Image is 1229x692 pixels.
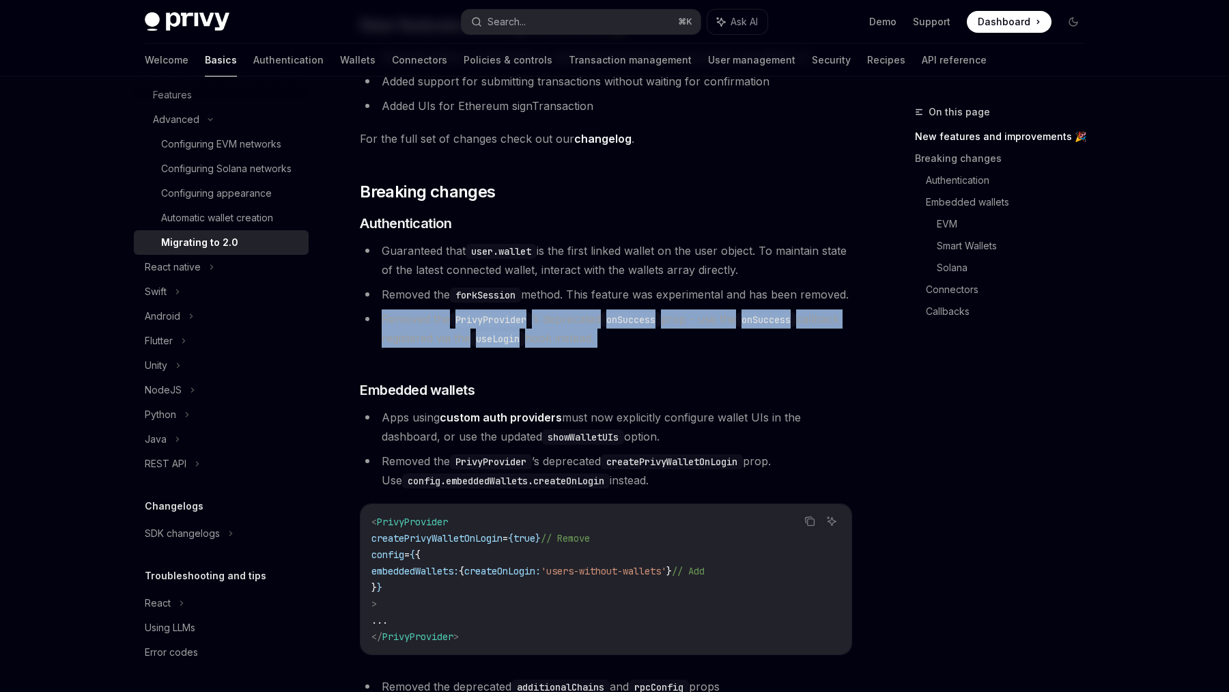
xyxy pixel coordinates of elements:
span: } [666,565,672,577]
span: createPrivyWalletOnLogin [371,532,503,544]
li: Added support for submitting transactions without waiting for confirmation [360,72,852,91]
a: Embedded wallets [926,191,1095,213]
span: On this page [929,104,990,120]
span: = [503,532,508,544]
span: } [371,581,377,594]
a: Automatic wallet creation [134,206,309,230]
button: Toggle dark mode [1062,11,1084,33]
code: forkSession [450,288,521,303]
button: Copy the contents from the code block [801,512,819,530]
span: // Add [672,565,705,577]
div: Advanced [153,111,199,128]
span: { [459,565,464,577]
a: New features and improvements 🎉 [915,126,1095,148]
div: NodeJS [145,382,182,398]
div: Configuring appearance [161,185,272,202]
div: Configuring EVM networks [161,136,281,152]
a: Dashboard [967,11,1051,33]
span: { [410,549,415,561]
div: Java [145,431,167,447]
a: Connectors [392,44,447,77]
a: Welcome [145,44,188,77]
a: Authentication [253,44,324,77]
span: ... [371,614,388,626]
span: Removed the method. This feature was experimental and has been removed. [382,288,849,301]
button: Ask AI [707,10,767,34]
a: Error codes [134,640,309,665]
a: EVM [937,213,1095,235]
button: Ask AI [823,512,840,530]
span: { [415,549,421,561]
a: User management [708,44,795,77]
span: true [513,532,535,544]
div: Unity [145,357,167,374]
span: < [371,516,377,528]
div: SDK changelogs [145,525,220,542]
span: { [508,532,513,544]
span: Dashboard [978,15,1030,29]
span: } [535,532,541,544]
a: Recipes [867,44,905,77]
code: createPrivyWalletOnLogin [601,454,743,469]
div: Automatic wallet creation [161,210,273,226]
div: REST API [145,456,186,472]
div: Swift [145,283,167,300]
span: createOnLogin: [464,565,541,577]
h5: Changelogs [145,498,203,514]
code: onSuccess [601,312,661,327]
a: Security [812,44,851,77]
h5: Troubleshooting and tips [145,568,266,584]
span: PrivyProvider [382,631,453,643]
span: = [404,549,410,561]
div: React [145,595,171,611]
a: Policies & controls [464,44,552,77]
div: Error codes [145,644,198,661]
span: config [371,549,404,561]
div: Migrating to 2.0 [161,234,238,251]
div: Configuring Solana networks [161,161,292,177]
span: embeddedWallets: [371,565,459,577]
div: Search... [488,14,526,30]
a: Support [913,15,950,29]
a: Using LLMs [134,615,309,640]
code: onSuccess [736,312,796,327]
a: Connectors [926,279,1095,301]
code: useLogin [470,331,525,346]
button: Search...⌘K [462,10,701,34]
div: Flutter [145,333,173,349]
span: } [377,581,382,594]
a: Configuring Solana networks [134,156,309,181]
code: user.wallet [466,244,537,259]
span: Ask AI [731,15,758,29]
a: Smart Wallets [937,235,1095,257]
div: Using LLMs [145,620,195,636]
a: custom auth providers [440,411,562,425]
a: Breaking changes [915,148,1095,169]
div: Python [145,406,176,423]
span: </ [371,631,382,643]
a: API reference [922,44,987,77]
li: Added UIs for Ethereum signTransaction [360,96,852,115]
img: dark logo [145,12,229,31]
span: > [371,598,377,610]
span: For the full set of changes check out our . [360,129,852,148]
span: Removed the ’s deprecated prop. Use instead. [382,454,771,487]
code: showWalletUIs [542,430,624,445]
span: 'users-without-wallets' [541,565,666,577]
span: Authentication [360,214,451,233]
span: ⌘ K [678,16,692,27]
a: Demo [869,15,896,29]
a: changelog [574,132,632,146]
a: Solana [937,257,1095,279]
span: Embedded wallets [360,380,475,400]
a: Configuring EVM networks [134,132,309,156]
span: // Remove [541,532,590,544]
code: PrivyProvider [450,454,532,469]
code: config.embeddedWallets.createOnLogin [402,473,610,488]
span: Apps using must now explicitly configure wallet UIs in the dashboard, or use the updated option. [382,411,801,443]
a: Basics [205,44,237,77]
a: Transaction management [569,44,692,77]
span: > [453,631,459,643]
span: PrivyProvider [377,516,448,528]
div: React native [145,259,201,275]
